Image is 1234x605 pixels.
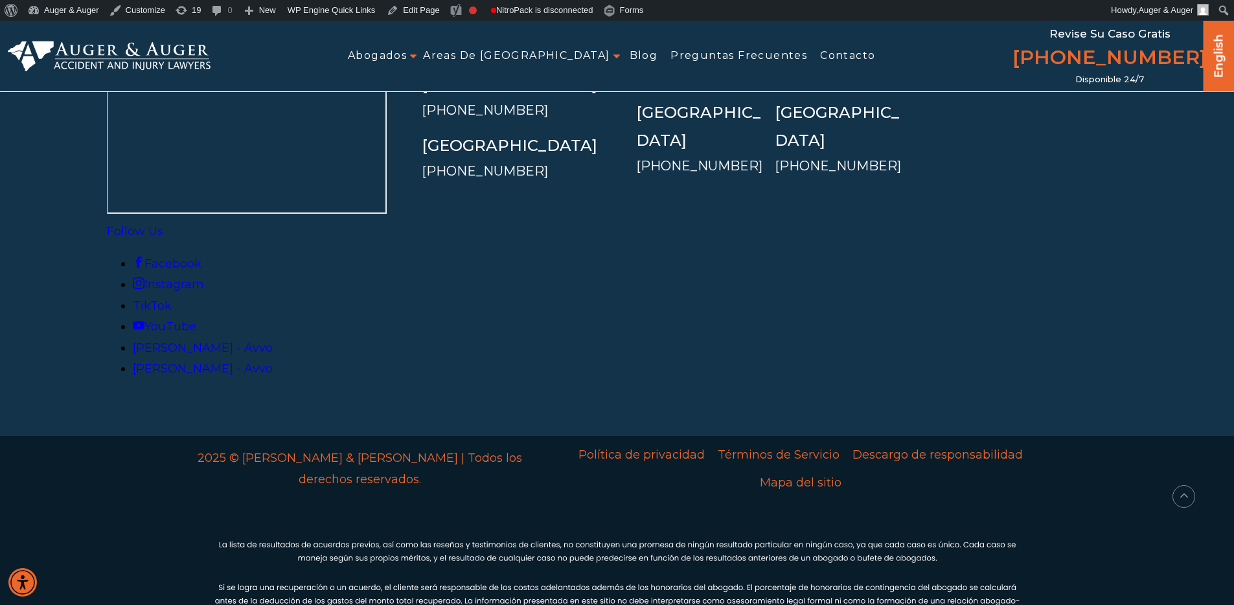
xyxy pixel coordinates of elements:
a: [PERSON_NAME] - Avvo [133,341,273,355]
span: Disponible 24/7 [1075,74,1144,85]
span: Auger & Auger [1138,5,1193,15]
span: [GEOGRAPHIC_DATA] [636,103,760,150]
a: Follow Us [107,224,163,238]
img: Auger & Auger Accident and Injury Lawyers Logo [8,41,211,72]
a: Descargo de responsabilidad [846,441,1029,468]
a: Contacto [820,41,875,71]
a: [PHONE_NUMBER] [775,158,901,174]
p: 2025 © [PERSON_NAME] & [PERSON_NAME] | Todos los derechos reservados. [185,448,536,490]
a: Mapa del sitio [753,469,848,496]
a: Términos de Servicio [711,441,846,468]
span: Revise su caso gratis [1049,27,1171,40]
a: [PHONE_NUMBER] [422,163,548,179]
a: Facebook [133,257,201,271]
a: [PERSON_NAME] - Avvo [133,361,273,376]
a: TikTok [133,299,172,313]
div: Menú de Accesibilidad [8,568,37,597]
span: [GEOGRAPHIC_DATA] [775,103,899,150]
a: [PHONE_NUMBER] [422,102,548,118]
a: Instagram [133,277,204,291]
a: Política de privacidad [572,441,711,468]
div: Focus keyphrase not set [469,6,477,14]
a: Areas de [GEOGRAPHIC_DATA] [423,41,610,71]
a: Preguntas Frecuentes [670,41,807,71]
a: Blog [630,41,658,71]
a: YouTube [133,319,196,334]
a: [PHONE_NUMBER] [1012,43,1207,74]
button: scroll to up [1172,485,1195,508]
a: Abogados [348,41,407,71]
a: English [1209,20,1229,88]
span: [GEOGRAPHIC_DATA] [422,75,597,94]
span: [GEOGRAPHIC_DATA] [422,136,597,155]
a: [PHONE_NUMBER] [636,158,762,174]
